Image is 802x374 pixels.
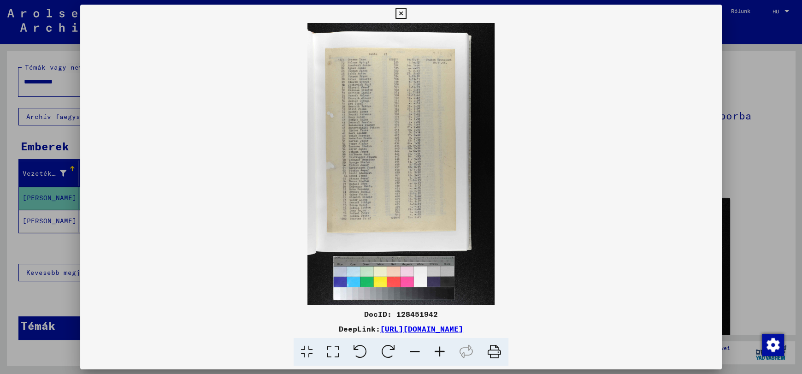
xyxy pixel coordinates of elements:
[380,324,463,333] a: [URL][DOMAIN_NAME]
[762,334,784,356] img: Hozzájárulás módosítása
[80,323,722,334] div: DeepLink:
[761,333,784,356] div: Hozzájárulás módosítása
[80,23,722,305] img: 001.jpg
[80,309,722,320] div: DocID: 128451942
